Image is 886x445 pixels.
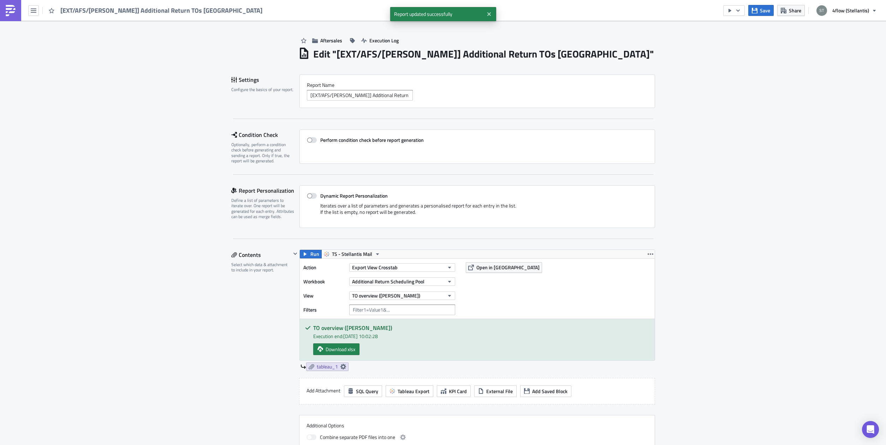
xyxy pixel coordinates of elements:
[300,250,322,258] button: Run
[3,16,337,33] p: Best regards [PERSON_NAME]
[307,82,648,88] label: Report Nam﻿e
[349,263,455,272] button: Export View Crosstab
[369,37,399,44] span: Execution Log
[313,325,649,331] h5: TO overview ([PERSON_NAME])
[310,250,319,258] span: Run
[303,262,346,273] label: Action
[306,362,349,371] a: tableau_1
[352,278,424,285] span: Additional Return Scheduling Pool
[303,290,346,301] label: View
[307,203,648,221] div: Iterates over a list of parameters and generates a personalised report for each entry in the list...
[320,37,342,44] span: Aftersales
[816,5,828,17] img: Avatar
[3,3,337,33] body: Rich Text Area. Press ALT-0 for help.
[231,130,299,140] div: Condition Check
[486,387,513,395] span: External File
[466,262,542,273] button: Open in [GEOGRAPHIC_DATA]
[349,277,455,286] button: Additional Return Scheduling Pool
[231,74,299,85] div: Settings
[812,3,881,18] button: 4flow (Stellantis)
[231,262,291,273] div: Select which data & attachment to include in your report.
[320,136,424,144] strong: Perform condition check before report generation
[313,332,649,340] div: Execution end: [DATE] 10:02:28
[344,385,382,397] button: SQL Query
[320,192,388,199] strong: Dynamic Report Personalization
[231,198,295,220] div: Define a list of parameters to iterate over. One report will be generated for each entry. Attribu...
[352,264,398,271] span: Export View Crosstab
[307,422,648,429] label: Additional Options
[358,35,402,46] button: Execution Log
[291,249,299,258] button: Hide content
[356,387,378,395] span: SQL Query
[476,264,540,271] span: Open in [GEOGRAPHIC_DATA]
[777,5,805,16] button: Share
[474,385,517,397] button: External File
[317,363,338,370] span: tableau_1
[532,387,567,395] span: Add Saved Block
[352,292,420,299] span: TO overview ([PERSON_NAME])
[321,250,383,258] button: TS - Stellantis Mail
[484,9,494,19] button: Close
[449,387,467,395] span: KPI Card
[398,387,429,395] span: Tableau Export
[320,433,395,441] span: Combine separate PDF files into one
[832,7,869,14] span: 4flow (Stellantis)
[307,385,340,396] label: Add Attachment
[231,249,291,260] div: Contents
[231,87,295,92] div: Configure the basics of your report.
[386,385,433,397] button: Tableau Export
[303,305,346,315] label: Filters
[313,343,359,355] a: Download xlsx
[437,385,471,397] button: KPI Card
[5,5,16,16] img: PushMetrics
[3,3,337,14] p: Dear all, please find the TOs in the Additional Return Scheduling Pool attached.
[303,276,346,287] label: Workbook
[332,250,372,258] span: TS - Stellantis Mail
[349,291,455,300] button: TO overview ([PERSON_NAME])
[748,5,774,16] button: Save
[313,48,654,60] h1: Edit " [EXT/AFS/[PERSON_NAME]] Additional Return TOs [GEOGRAPHIC_DATA] "
[862,421,879,438] div: Open Intercom Messenger
[789,7,801,14] span: Share
[231,185,299,196] div: Report Personalization
[760,7,770,14] span: Save
[390,7,484,21] span: Report updated successfully
[349,305,455,315] input: Filter1=Value1&...
[60,6,263,14] span: [EXT/AFS/[PERSON_NAME]] Additional Return TOs [GEOGRAPHIC_DATA]
[309,35,346,46] button: Aftersales
[520,385,571,397] button: Add Saved Block
[326,345,355,353] span: Download xlsx
[231,142,295,164] div: Optionally, perform a condition check before generating and sending a report. Only if true, the r...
